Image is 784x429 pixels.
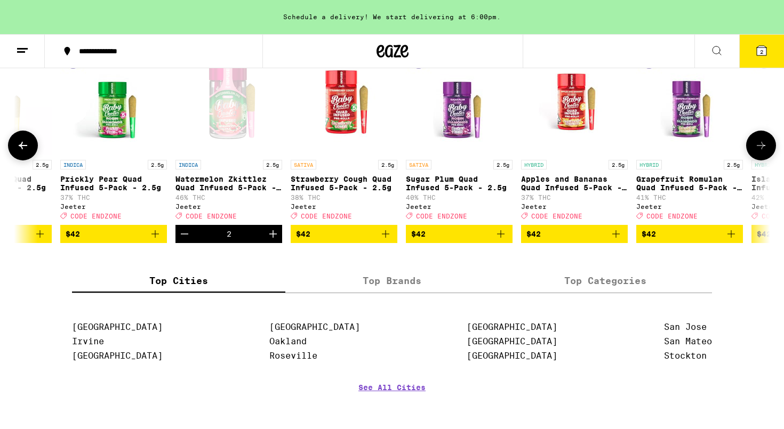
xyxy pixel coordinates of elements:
p: 2.5g [493,160,513,169]
button: Add to bag [521,225,628,243]
p: 46% THC [175,194,282,201]
button: 2 [739,35,784,68]
span: $42 [411,230,426,238]
a: San Jose [664,322,707,332]
a: [GEOGRAPHIC_DATA] [467,336,557,346]
div: Jeeter [521,203,628,210]
p: 37% THC [60,194,167,201]
span: CODE ENDZONE [646,213,698,220]
div: Jeeter [406,203,513,210]
div: Jeeter [60,203,167,210]
button: Increment [264,225,282,243]
span: Hi. Need any help? [6,7,77,16]
p: Grapefruit Romulan Quad Infused 5-Pack - 2.5g [636,175,743,192]
p: 2.5g [263,160,282,169]
button: Add to bag [636,225,743,243]
p: Sugar Plum Quad Infused 5-Pack - 2.5g [406,175,513,192]
button: Add to bag [60,225,167,243]
a: See All Cities [358,383,426,423]
a: Irvine [72,336,104,346]
img: Jeeter - Prickly Pear Quad Infused 5-Pack - 2.5g [60,48,167,155]
img: Jeeter - Sugar Plum Quad Infused 5-Pack - 2.5g [406,48,513,155]
a: Roseville [269,351,317,361]
a: San Mateo [664,336,712,346]
p: 37% THC [521,194,628,201]
p: Strawberry Cough Quad Infused 5-Pack - 2.5g [291,175,397,192]
button: Add to bag [406,225,513,243]
a: Open page for Watermelon Zkittlez Quad Infused 5-Pack - 2.5g from Jeeter [175,48,282,225]
p: 41% THC [636,194,743,201]
button: Decrement [175,225,194,243]
a: Open page for Apples and Bananas Quad Infused 5-Pack - 2.5g from Jeeter [521,48,628,225]
div: tabs [72,270,712,293]
a: Stockton [664,351,707,361]
p: Prickly Pear Quad Infused 5-Pack - 2.5g [60,175,167,192]
label: Top Brands [285,270,499,293]
span: $42 [296,230,310,238]
img: Jeeter - Strawberry Cough Quad Infused 5-Pack - 2.5g [291,48,397,155]
p: INDICA [60,160,86,169]
label: Top Categories [499,270,712,293]
a: [GEOGRAPHIC_DATA] [72,351,163,361]
p: 2.5g [148,160,167,169]
p: 2.5g [724,160,743,169]
a: [GEOGRAPHIC_DATA] [467,351,557,361]
p: 38% THC [291,194,397,201]
p: HYBRID [521,160,547,169]
p: 2.5g [33,160,52,169]
a: [GEOGRAPHIC_DATA] [269,322,360,332]
div: Jeeter [291,203,397,210]
a: [GEOGRAPHIC_DATA] [72,322,163,332]
span: $42 [757,230,771,238]
div: 2 [227,230,231,238]
div: Jeeter [175,203,282,210]
span: CODE ENDZONE [531,213,582,220]
p: Watermelon Zkittlez Quad Infused 5-Pack - 2.5g [175,175,282,192]
p: INDICA [175,160,201,169]
span: 2 [760,48,763,55]
p: 2.5g [609,160,628,169]
a: Open page for Strawberry Cough Quad Infused 5-Pack - 2.5g from Jeeter [291,48,397,225]
a: Open page for Prickly Pear Quad Infused 5-Pack - 2.5g from Jeeter [60,48,167,225]
p: 2.5g [378,160,397,169]
label: Top Cities [72,270,285,293]
span: $42 [642,230,656,238]
span: CODE ENDZONE [186,213,237,220]
p: HYBRID [751,160,777,169]
button: Add to bag [291,225,397,243]
a: [GEOGRAPHIC_DATA] [467,322,557,332]
span: CODE ENDZONE [70,213,122,220]
span: CODE ENDZONE [301,213,352,220]
img: Jeeter - Apples and Bananas Quad Infused 5-Pack - 2.5g [521,48,628,155]
a: Open page for Sugar Plum Quad Infused 5-Pack - 2.5g from Jeeter [406,48,513,225]
span: $42 [66,230,80,238]
a: Oakland [269,336,307,346]
p: 40% THC [406,194,513,201]
p: SATIVA [406,160,431,169]
span: CODE ENDZONE [416,213,467,220]
p: HYBRID [636,160,662,169]
button: Redirect to URL [1,1,582,77]
div: Jeeter [636,203,743,210]
p: Apples and Bananas Quad Infused 5-Pack - 2.5g [521,175,628,192]
p: SATIVA [291,160,316,169]
img: Jeeter - Grapefruit Romulan Quad Infused 5-Pack - 2.5g [636,48,743,155]
a: Open page for Grapefruit Romulan Quad Infused 5-Pack - 2.5g from Jeeter [636,48,743,225]
span: $42 [526,230,541,238]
